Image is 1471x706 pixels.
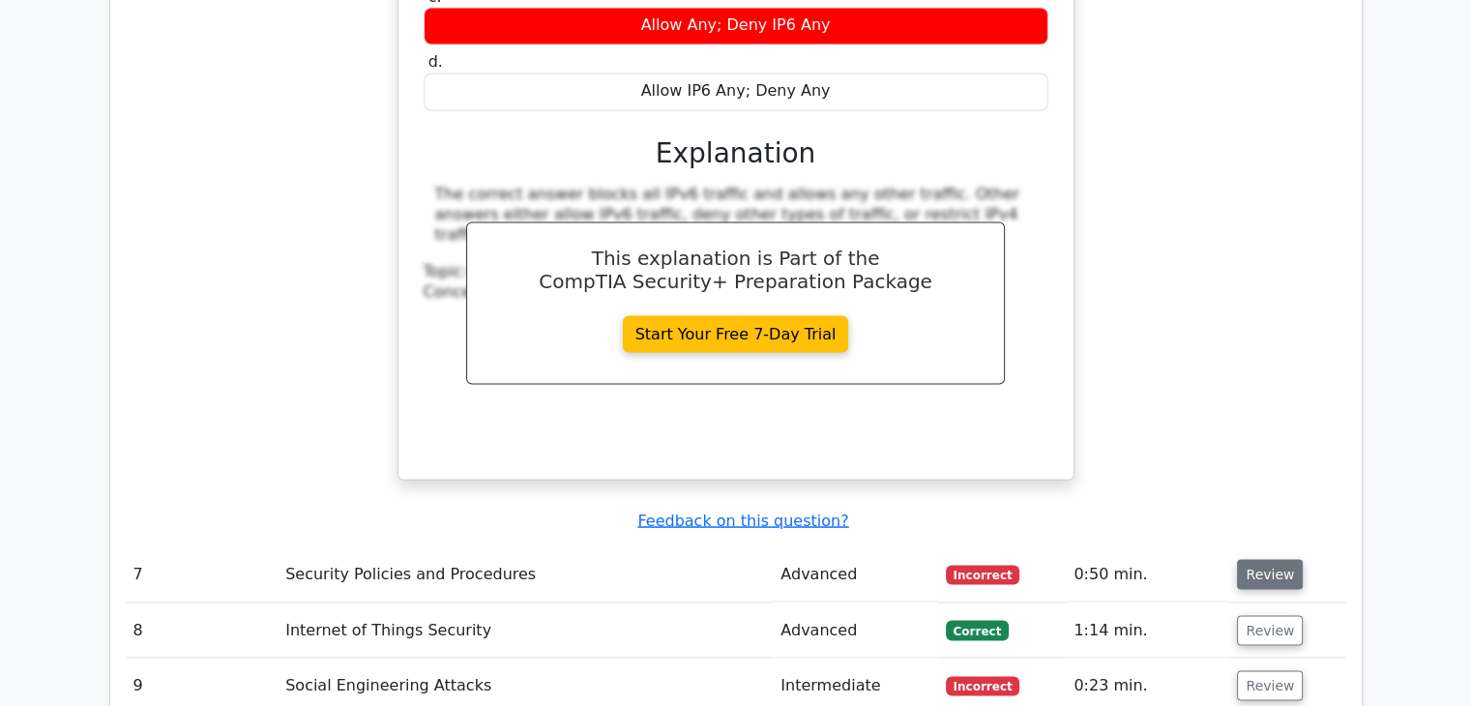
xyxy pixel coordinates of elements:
div: The correct answer blocks all IPv6 traffic and allows any other traffic. Other answers either all... [435,185,1037,245]
span: Incorrect [946,565,1020,584]
td: Advanced [773,546,937,602]
button: Review [1237,670,1303,700]
div: Allow Any; Deny IP6 Any [424,7,1048,44]
td: 7 [126,546,279,602]
div: Topic: [424,261,1048,281]
td: 0:50 min. [1066,546,1229,602]
td: 8 [126,603,279,658]
h3: Explanation [435,137,1037,170]
td: 1:14 min. [1066,603,1229,658]
td: Advanced [773,603,937,658]
button: Review [1237,559,1303,589]
div: Concept: [424,281,1048,302]
button: Review [1237,615,1303,645]
a: Start Your Free 7-Day Trial [623,315,849,352]
td: Internet of Things Security [278,603,773,658]
span: Correct [946,620,1009,639]
span: d. [428,52,443,71]
div: Allow IP6 Any; Deny Any [424,73,1048,110]
a: Feedback on this question? [637,511,848,529]
td: Security Policies and Procedures [278,546,773,602]
span: Incorrect [946,676,1020,695]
